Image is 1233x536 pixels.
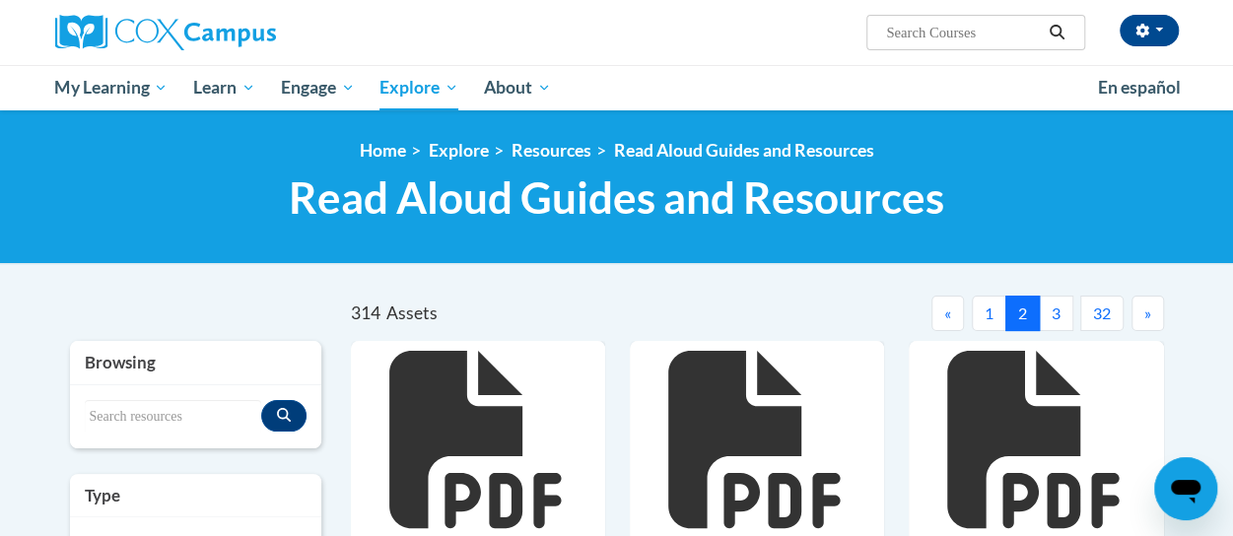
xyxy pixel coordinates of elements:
input: Search resources [85,400,261,434]
input: Search Courses [884,21,1042,44]
button: Search resources [261,400,307,432]
img: Cox Campus [55,15,276,50]
span: » [1144,303,1151,322]
div: Main menu [40,65,1194,110]
span: Read Aloud Guides and Resources [289,171,944,224]
iframe: Button to launch messaging window, conversation in progress [1154,457,1217,520]
span: En español [1098,77,1181,98]
button: 1 [972,296,1006,331]
button: Search [1042,21,1071,44]
span: Assets [386,302,438,323]
a: En español [1085,67,1194,108]
nav: Pagination Navigation [757,296,1164,331]
a: Explore [367,65,471,110]
span: About [484,76,551,100]
span: My Learning [54,76,168,100]
button: 32 [1080,296,1124,331]
span: « [944,303,951,322]
a: Explore [429,140,489,161]
a: Home [360,140,406,161]
a: Learn [180,65,268,110]
span: Learn [193,76,255,100]
h3: Browsing [85,351,307,374]
a: My Learning [42,65,181,110]
button: 2 [1005,296,1040,331]
button: 3 [1039,296,1073,331]
a: Engage [268,65,368,110]
span: Explore [379,76,458,100]
a: About [471,65,564,110]
h3: Type [85,484,307,507]
a: Cox Campus [55,15,410,50]
span: Engage [281,76,355,100]
button: Account Settings [1120,15,1179,46]
button: Next [1131,296,1164,331]
a: Resources [512,140,591,161]
span: 314 [351,302,380,323]
a: Read Aloud Guides and Resources [614,140,874,161]
button: Previous [931,296,964,331]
